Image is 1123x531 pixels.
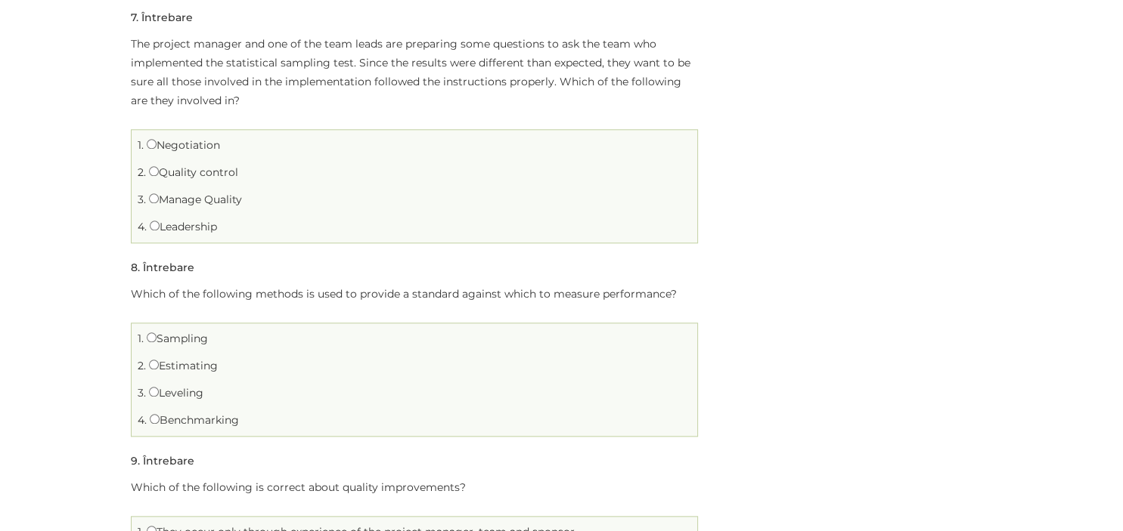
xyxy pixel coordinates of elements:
[149,166,159,176] input: Quality control
[138,413,147,427] span: 4.
[147,332,157,342] input: Sampling
[131,12,193,23] h5: . Întrebare
[147,332,208,345] label: Sampling
[150,413,239,427] label: Benchmarking
[149,359,218,372] label: Estimating
[150,220,217,233] label: Leadership
[131,455,194,467] h5: . Întrebare
[150,221,160,230] input: Leadership
[131,11,136,24] span: 7
[147,138,220,152] label: Negotiation
[149,360,159,369] input: Estimating
[131,262,194,273] h5: . Întrebare
[149,193,159,203] input: Manage Quality
[138,359,146,372] span: 2.
[138,332,144,345] span: 1.
[149,387,159,397] input: Leveling
[138,165,146,179] span: 2.
[150,414,160,424] input: Benchmarking
[138,386,146,400] span: 3.
[138,193,146,206] span: 3.
[149,386,203,400] label: Leveling
[131,261,138,274] span: 8
[131,478,698,497] p: Which of the following is correct about quality improvements?
[149,193,242,206] label: Manage Quality
[149,165,238,179] label: Quality control
[138,220,147,233] span: 4.
[147,139,157,149] input: Negotiation
[131,285,698,304] p: Which of the following methods is used to provide a standard against which to measure performance?
[138,138,144,152] span: 1.
[131,35,698,110] p: The project manager and one of the team leads are preparing some questions to ask the team who im...
[131,454,138,468] span: 9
